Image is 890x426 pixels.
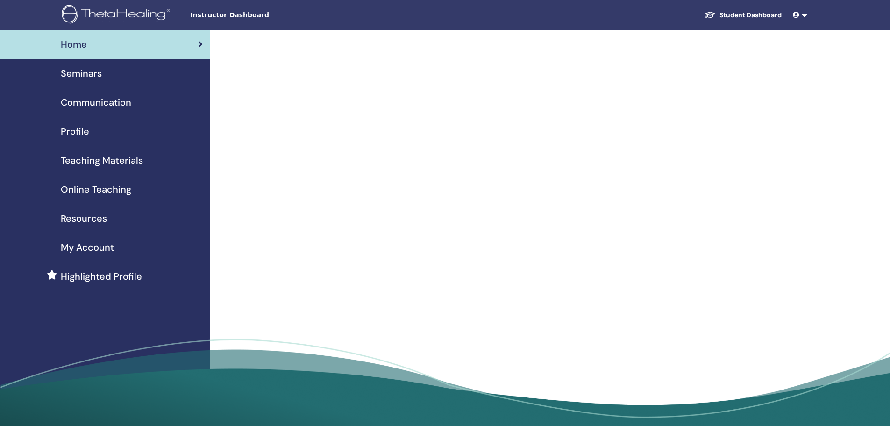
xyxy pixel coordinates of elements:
[61,182,131,196] span: Online Teaching
[61,124,89,138] span: Profile
[61,95,131,109] span: Communication
[62,5,173,26] img: logo.png
[61,211,107,225] span: Resources
[705,11,716,19] img: graduation-cap-white.svg
[190,10,330,20] span: Instructor Dashboard
[61,37,87,51] span: Home
[61,153,143,167] span: Teaching Materials
[61,240,114,254] span: My Account
[61,269,142,283] span: Highlighted Profile
[61,66,102,80] span: Seminars
[697,7,789,24] a: Student Dashboard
